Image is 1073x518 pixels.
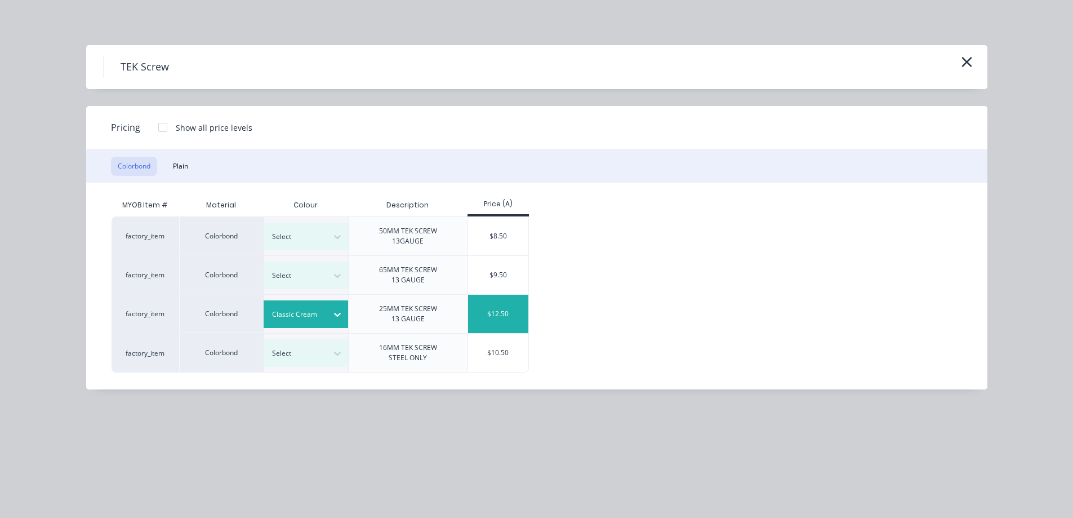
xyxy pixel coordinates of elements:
span: Pricing [111,121,140,134]
div: factory_item [112,216,179,255]
button: Plain [166,157,195,176]
div: 65MM TEK SCREW 13 GAUGE [379,265,437,285]
div: Colour [264,194,348,216]
div: 16MM TEK SCREW STEEL ONLY [379,343,437,363]
div: Colorbond [179,333,264,373]
div: factory_item [112,294,179,333]
div: Colorbond [179,216,264,255]
div: Material [179,194,264,216]
h4: TEK Screw [103,56,186,78]
div: factory_item [112,255,179,294]
div: factory_item [112,333,179,373]
div: 25MM TEK SCREW 13 GAUGE [379,304,437,324]
div: Colorbond [179,294,264,333]
div: MYOB Item # [112,194,179,216]
div: $10.50 [468,334,528,372]
button: Colorbond [111,157,157,176]
div: $8.50 [468,217,528,255]
div: Colorbond [179,255,264,294]
div: Price (A) [468,199,529,209]
div: Show all price levels [176,122,252,134]
div: $12.50 [468,295,528,333]
div: 50MM TEK SCREW 13GAUGE [379,226,437,246]
div: Description [377,191,438,219]
div: $9.50 [468,256,528,294]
